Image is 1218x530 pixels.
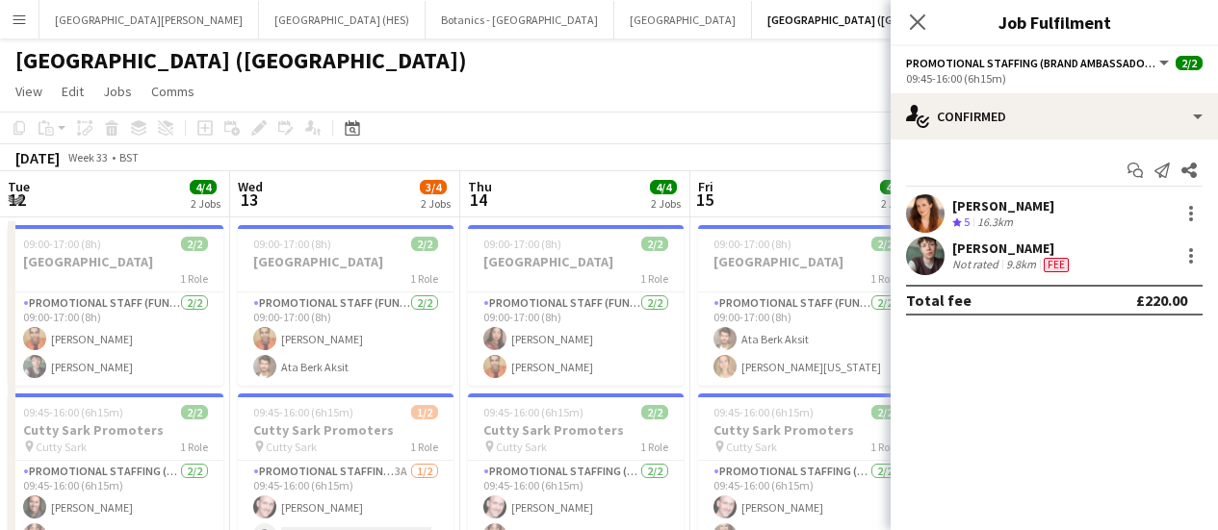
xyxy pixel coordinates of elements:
span: 2/2 [411,237,438,251]
a: Edit [54,79,91,104]
app-card-role: Promotional Staff (Fundraiser)2/209:00-17:00 (8h)[PERSON_NAME]Ata Berk Aksit [238,292,454,386]
span: 15 [695,189,713,211]
span: 1 Role [640,440,668,454]
h3: [GEOGRAPHIC_DATA] [698,253,914,270]
span: 2/2 [641,237,668,251]
div: [PERSON_NAME] [952,240,1073,257]
span: Cutty Sark [266,440,317,454]
a: Jobs [95,79,140,104]
div: [DATE] [15,148,60,167]
span: Cutty Sark [36,440,87,454]
span: 1 Role [870,271,898,286]
h3: [GEOGRAPHIC_DATA] [468,253,684,270]
app-card-role: Promotional Staff (Fundraiser)2/209:00-17:00 (8h)[PERSON_NAME][PERSON_NAME] [468,292,684,386]
h3: Cutty Sark Promoters [698,421,914,439]
span: 2/2 [871,405,898,419]
button: [GEOGRAPHIC_DATA] (HES) [259,1,426,38]
span: 1 Role [180,271,208,286]
span: 09:45-16:00 (6h15m) [23,405,123,419]
button: [GEOGRAPHIC_DATA] [614,1,752,38]
span: 4/4 [190,180,217,194]
div: Total fee [906,290,972,310]
a: Comms [143,79,202,104]
span: Promotional Staffing (Brand Ambassadors) [906,56,1156,70]
span: 09:00-17:00 (8h) [483,237,561,251]
div: £220.00 [1136,290,1187,310]
app-job-card: 09:00-17:00 (8h)2/2[GEOGRAPHIC_DATA]1 RolePromotional Staff (Fundraiser)2/209:00-17:00 (8h)[PERSO... [238,225,454,386]
span: Week 33 [64,150,112,164]
span: 1 Role [870,440,898,454]
span: 4/4 [880,180,907,194]
div: [PERSON_NAME] [952,197,1054,215]
button: Botanics - [GEOGRAPHIC_DATA] [426,1,614,38]
span: Cutty Sark [726,440,777,454]
h3: Cutty Sark Promoters [238,421,454,439]
span: View [15,83,42,100]
span: 09:00-17:00 (8h) [253,237,331,251]
span: Cutty Sark [496,440,547,454]
span: 1/2 [411,405,438,419]
button: Promotional Staffing (Brand Ambassadors) [906,56,1172,70]
span: 2/2 [641,405,668,419]
span: 09:00-17:00 (8h) [23,237,101,251]
span: 4/4 [650,180,677,194]
span: Fri [698,178,713,195]
span: Jobs [103,83,132,100]
h3: [GEOGRAPHIC_DATA] [8,253,223,270]
span: 2/2 [181,237,208,251]
span: Thu [468,178,492,195]
h3: [GEOGRAPHIC_DATA] [238,253,454,270]
span: 14 [465,189,492,211]
span: 1 Role [180,440,208,454]
span: Comms [151,83,194,100]
span: Fee [1044,258,1069,272]
span: 09:45-16:00 (6h15m) [483,405,583,419]
span: 2/2 [1176,56,1203,70]
h3: Cutty Sark Promoters [468,421,684,439]
app-job-card: 09:00-17:00 (8h)2/2[GEOGRAPHIC_DATA]1 RolePromotional Staff (Fundraiser)2/209:00-17:00 (8h)[PERSO... [468,225,684,386]
span: 13 [235,189,263,211]
span: 1 Role [640,271,668,286]
div: 2 Jobs [651,196,681,211]
a: View [8,79,50,104]
app-card-role: Promotional Staff (Fundraiser)2/209:00-17:00 (8h)[PERSON_NAME][PERSON_NAME] [8,292,223,386]
span: 2/2 [871,237,898,251]
span: 09:00-17:00 (8h) [713,237,791,251]
div: Confirmed [891,93,1218,139]
span: Wed [238,178,263,195]
span: 09:45-16:00 (6h15m) [253,405,353,419]
div: 2 Jobs [881,196,911,211]
span: 2/2 [181,405,208,419]
div: 2 Jobs [191,196,220,211]
div: 16.3km [973,215,1017,231]
div: BST [119,150,139,164]
div: Not rated [952,257,1002,272]
app-job-card: 09:00-17:00 (8h)2/2[GEOGRAPHIC_DATA]1 RolePromotional Staff (Fundraiser)2/209:00-17:00 (8h)Ata Be... [698,225,914,386]
h3: Cutty Sark Promoters [8,421,223,439]
button: [GEOGRAPHIC_DATA][PERSON_NAME] [39,1,259,38]
span: 3/4 [420,180,447,194]
button: [GEOGRAPHIC_DATA] ([GEOGRAPHIC_DATA]) [752,1,1009,38]
span: 09:45-16:00 (6h15m) [713,405,814,419]
span: 1 Role [410,271,438,286]
h1: [GEOGRAPHIC_DATA] ([GEOGRAPHIC_DATA]) [15,46,467,75]
div: Crew has different fees then in role [1040,257,1073,272]
span: Edit [62,83,84,100]
span: Tue [8,178,30,195]
div: 2 Jobs [421,196,451,211]
span: 12 [5,189,30,211]
div: 09:45-16:00 (6h15m) [906,71,1203,86]
div: 9.8km [1002,257,1040,272]
span: 1 Role [410,440,438,454]
h3: Job Fulfilment [891,10,1218,35]
app-card-role: Promotional Staff (Fundraiser)2/209:00-17:00 (8h)Ata Berk Aksit[PERSON_NAME][US_STATE] [698,292,914,386]
span: 5 [964,215,970,229]
app-job-card: 09:00-17:00 (8h)2/2[GEOGRAPHIC_DATA]1 RolePromotional Staff (Fundraiser)2/209:00-17:00 (8h)[PERSO... [8,225,223,386]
